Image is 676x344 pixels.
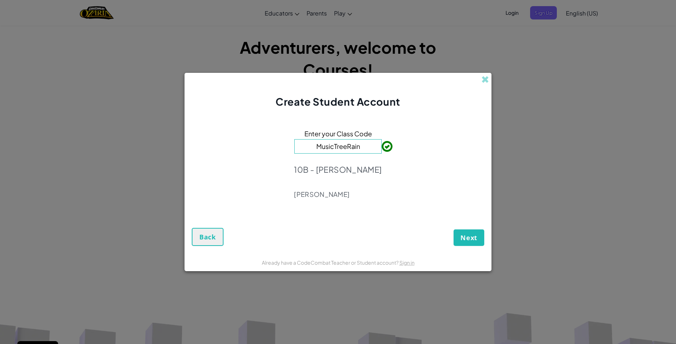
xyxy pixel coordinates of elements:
[304,128,372,139] span: Enter your Class Code
[192,228,224,246] button: Back
[294,164,382,175] p: 10B - [PERSON_NAME]
[454,229,484,246] button: Next
[294,190,382,199] p: [PERSON_NAME]
[199,233,216,241] span: Back
[276,95,400,108] span: Create Student Account
[399,259,415,266] a: Sign in
[460,233,477,242] span: Next
[262,259,399,266] span: Already have a CodeCombat Teacher or Student account?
